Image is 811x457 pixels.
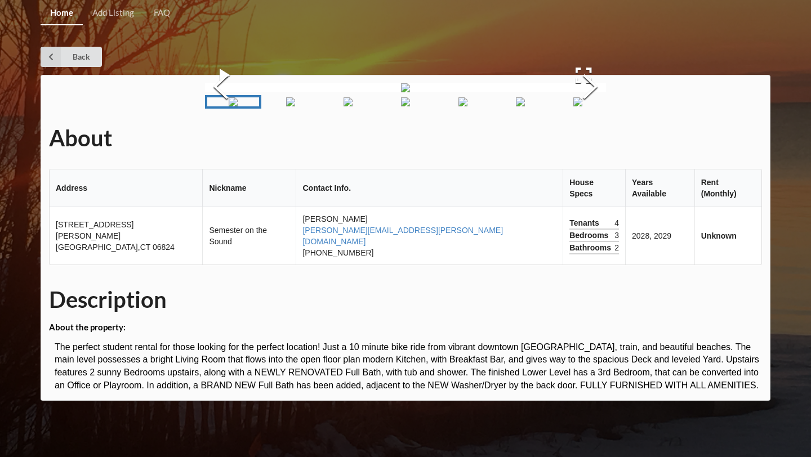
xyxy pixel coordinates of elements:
button: Open Fullscreen [561,59,606,92]
span: [GEOGRAPHIC_DATA] , CT 06824 [56,243,175,252]
a: [PERSON_NAME][EMAIL_ADDRESS][PERSON_NAME][DOMAIN_NAME] [302,226,503,246]
td: Semester on the Sound [202,207,296,265]
a: Go to Slide 3 [320,95,376,109]
span: 3 [614,230,619,241]
th: Address [50,169,202,207]
img: 128_veres_street%2FIMG_0650.jpeg [344,97,353,106]
td: [PERSON_NAME] [PHONE_NUMBER] [296,207,563,265]
div: Thumbnail Navigation [205,95,606,109]
th: Nickname [202,169,296,207]
span: [STREET_ADDRESS][PERSON_NAME] [56,220,133,240]
img: 128_veres_street%2FIMG_0657.jpeg [458,97,467,106]
th: Years Available [625,169,694,207]
span: 2 [614,242,619,253]
a: Go to Slide 5 [435,95,491,109]
img: 128_veres_street%2FIMG_0647.jpeg [286,97,295,106]
a: Home [41,1,83,25]
img: 128_veres_street%2FIMG_0654.jpeg [401,97,410,106]
a: Back [41,47,102,67]
a: Go to Slide 6 [492,95,549,109]
th: Contact Info. [296,169,563,207]
img: 128_veres_street%2FIMG_0666.jpeg [573,97,582,106]
span: Tenants [569,217,602,228]
a: Go to Slide 7 [550,95,606,109]
h1: Description [49,285,762,314]
span: Bedrooms [569,230,611,241]
a: FAQ [144,1,180,25]
img: 128_veres_street%2FIMG_0642.jpeg [401,83,410,92]
a: Go to Slide 2 [262,95,319,109]
a: Add Listing [83,1,144,25]
h4: About the property: [49,322,762,333]
td: 2028, 2029 [625,207,694,265]
th: Rent (Monthly) [694,169,761,207]
button: Previous Slide [205,37,237,139]
th: House Specs [563,169,625,207]
span: 4 [614,217,619,228]
p: The perfect student rental for those looking for the perfect location! Just a 10 minute bike ride... [55,341,762,392]
img: 128_veres_street%2FIMG_0659.jpeg [516,97,525,106]
a: Go to Slide 4 [377,95,434,109]
span: Bathrooms [569,242,614,253]
button: Next Slide [574,37,606,139]
h1: About [49,124,762,153]
b: Unknown [701,231,737,240]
